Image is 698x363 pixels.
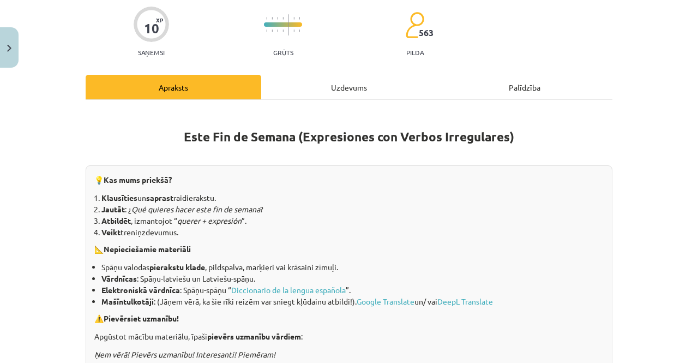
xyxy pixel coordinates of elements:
img: icon-short-line-57e1e144782c952c97e751825c79c345078a6d821885a25fce030b3d8c18986b.svg [299,29,300,32]
b: Atbildēt [101,216,131,225]
p: pilda [406,49,424,56]
div: 10 [144,21,159,36]
strong: Pievērsiet uzmanību! [104,313,179,323]
b: Veikt [101,227,121,237]
p: 💡 [94,174,604,186]
p: 📐 [94,243,604,255]
p: ⚠️ [94,313,604,324]
p: Apgūstot mācību materiālu, īpaši : [94,331,604,342]
img: icon-long-line-d9ea69661e0d244f92f715978eff75569469978d946b2353a9bb055b3ed8787d.svg [288,14,289,35]
li: treniņzdevumus. [101,227,604,238]
li: : Spāņu-spāņu “ ”. [101,284,604,296]
strong: Nepieciešamie materiāli [104,244,191,254]
img: icon-short-line-57e1e144782c952c97e751825c79c345078a6d821885a25fce030b3d8c18986b.svg [282,17,284,20]
li: : Spāņu-latviešu un Latviešu-spāņu. [101,273,604,284]
b: Elektroniskā vārdnīca [101,285,180,295]
img: icon-short-line-57e1e144782c952c97e751825c79c345078a6d821885a25fce030b3d8c18986b.svg [299,17,300,20]
p: Grūts [273,49,293,56]
a: Google Translate [357,296,414,306]
li: : ¿ ? [101,204,604,215]
span: XP [156,17,163,23]
img: icon-short-line-57e1e144782c952c97e751825c79c345078a6d821885a25fce030b3d8c18986b.svg [293,17,294,20]
b: pierakstu klade [149,262,205,272]
img: students-c634bb4e5e11cddfef0936a35e636f08e4e9abd3cc4e673bd6f9a4125e45ecb1.svg [405,11,424,39]
img: icon-short-line-57e1e144782c952c97e751825c79c345078a6d821885a25fce030b3d8c18986b.svg [277,17,278,20]
strong: Kas mums priekšā? [104,175,172,185]
b: Klausīties [101,193,137,203]
li: , izmantojot “ ”. [101,215,604,227]
i: Ņem vērā! Pievērs uzmanību! Interesanti! Piemēram! [94,349,275,359]
li: un raidierakstu. [101,192,604,204]
div: Palīdzība [437,75,612,99]
div: Uzdevums [261,75,437,99]
a: Diccionario de la lengua española [231,285,346,295]
i: Qué quieres hacer este fin de semana [131,204,260,214]
span: 563 [419,28,434,38]
img: icon-short-line-57e1e144782c952c97e751825c79c345078a6d821885a25fce030b3d8c18986b.svg [293,29,294,32]
b: pievērs uzmanību vārdiem [207,331,301,341]
b: saprast [146,193,173,203]
img: icon-short-line-57e1e144782c952c97e751825c79c345078a6d821885a25fce030b3d8c18986b.svg [272,17,273,20]
img: icon-short-line-57e1e144782c952c97e751825c79c345078a6d821885a25fce030b3d8c18986b.svg [282,29,284,32]
div: Apraksts [86,75,261,99]
a: DeepL Translate [437,296,493,306]
li: Spāņu valodas , pildspalva, marķieri vai krāsaini zīmuļi. [101,261,604,273]
b: Vārdnīcas [101,273,137,283]
img: icon-short-line-57e1e144782c952c97e751825c79c345078a6d821885a25fce030b3d8c18986b.svg [266,17,267,20]
img: icon-short-line-57e1e144782c952c97e751825c79c345078a6d821885a25fce030b3d8c18986b.svg [272,29,273,32]
p: Saņemsi [134,49,169,56]
strong: Este Fin de Semana (Expresiones con Verbos Irregulares) [184,129,514,145]
b: Mašīntulkotāji [101,296,154,306]
b: Jautāt [101,204,125,214]
i: querer + expresión [177,216,242,225]
li: : (Jāņem vērā, ka šie rīki reizēm var sniegt kļūdainu atbildi!). un/ vai [101,296,604,307]
img: icon-close-lesson-0947bae3869378f0d4975bcd49f059093ad1ed9edebbc8119c70593378902aed.svg [7,45,11,52]
img: icon-short-line-57e1e144782c952c97e751825c79c345078a6d821885a25fce030b3d8c18986b.svg [266,29,267,32]
img: icon-short-line-57e1e144782c952c97e751825c79c345078a6d821885a25fce030b3d8c18986b.svg [277,29,278,32]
